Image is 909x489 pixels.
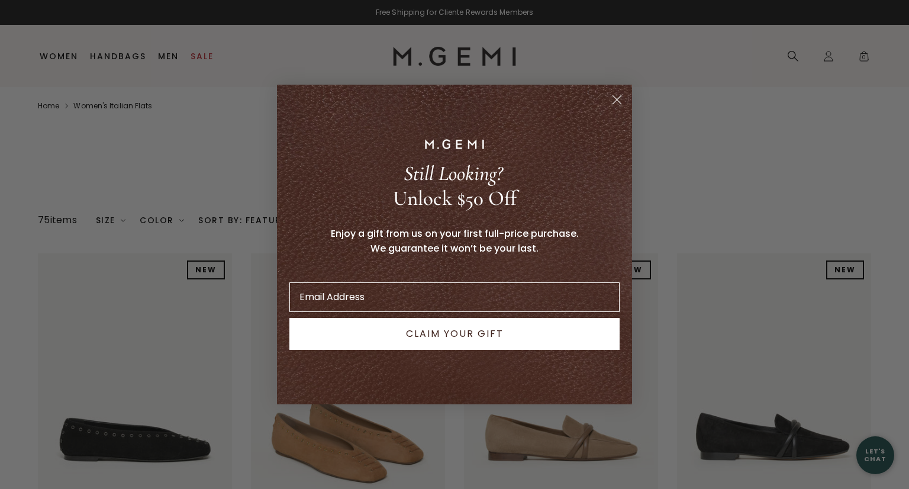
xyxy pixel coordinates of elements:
[331,227,579,255] span: Enjoy a gift from us on your first full-price purchase. We guarantee it won’t be your last.
[393,186,517,211] span: Unlock $50 Off
[607,89,627,110] button: Close dialog
[289,318,620,350] button: CLAIM YOUR GIFT
[289,282,620,312] input: Email Address
[425,139,484,149] img: M.GEMI
[404,161,502,186] span: Still Looking?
